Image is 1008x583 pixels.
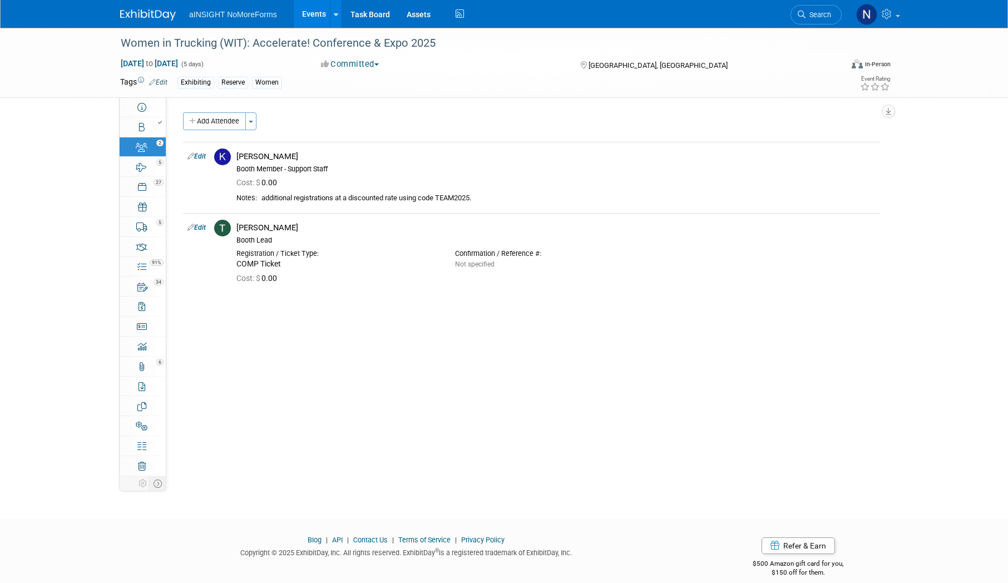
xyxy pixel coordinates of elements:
[156,219,164,226] span: 5
[120,545,692,558] div: Copyright © 2025 ExhibitDay, Inc. All rights reserved. ExhibitDay is a registered trademark of Ex...
[435,547,439,554] sup: ®
[214,149,231,165] img: K.jpg
[218,77,248,88] div: Reserve
[236,178,261,187] span: Cost: $
[455,249,657,258] div: Confirmation / Reference #:
[856,4,877,25] img: Nichole Brown
[120,76,167,89] td: Tags
[317,58,383,70] button: Committed
[120,9,176,21] img: ExhibitDay
[353,536,388,544] a: Contact Us
[154,279,164,285] span: 34
[776,58,891,75] div: Event Format
[252,77,282,88] div: Women
[189,10,277,19] span: aINSIGHT NoMoreForms
[332,536,343,544] a: API
[806,11,831,19] span: Search
[762,537,835,554] a: Refer & Earn
[236,236,875,245] div: Booth Lead
[852,60,863,68] img: Format-Inperson.png
[117,33,825,53] div: Women in Trucking (WIT): Accelerate! Conference & Expo 2025
[154,179,164,186] span: 27
[236,249,438,258] div: Registration / Ticket Type:
[236,151,875,162] div: [PERSON_NAME]
[236,165,875,174] div: Booth Member - Support Staff
[120,177,166,196] a: 27
[149,78,167,86] a: Edit
[187,224,206,231] a: Edit
[187,152,206,160] a: Edit
[344,536,352,544] span: |
[156,159,164,166] span: 5
[308,536,322,544] a: Blog
[790,5,842,24] a: Search
[214,220,231,236] img: T.jpg
[144,59,155,68] span: to
[180,61,204,68] span: (5 days)
[452,536,459,544] span: |
[236,274,281,283] span: 0.00
[120,157,166,176] a: 5
[455,260,495,268] span: Not specified
[183,112,246,130] button: Add Attendee
[864,60,891,68] div: In-Person
[589,61,728,70] span: [GEOGRAPHIC_DATA], [GEOGRAPHIC_DATA]
[461,536,505,544] a: Privacy Policy
[398,536,451,544] a: Terms of Service
[236,274,261,283] span: Cost: $
[236,178,281,187] span: 0.00
[709,552,888,577] div: $500 Amazon gift card for you,
[120,217,166,236] a: 5
[261,194,875,203] div: additional registrations at a discounted rate using code TEAM2025.
[120,357,166,376] a: 6
[120,276,166,296] a: 34
[150,476,166,491] td: Toggle Event Tabs
[177,77,214,88] div: Exhibiting
[236,259,438,269] div: COMP Ticket
[120,257,166,276] a: 91%
[323,536,330,544] span: |
[156,140,164,146] span: 2
[389,536,397,544] span: |
[120,137,166,157] a: 2
[120,58,179,68] span: [DATE] [DATE]
[236,194,257,202] div: Notes:
[158,120,162,125] i: Booth reservation complete
[156,359,164,365] span: 6
[236,223,875,233] div: [PERSON_NAME]
[709,568,888,577] div: $150 off for them.
[150,259,164,266] span: 91%
[860,76,890,82] div: Event Rating
[136,476,150,491] td: Personalize Event Tab Strip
